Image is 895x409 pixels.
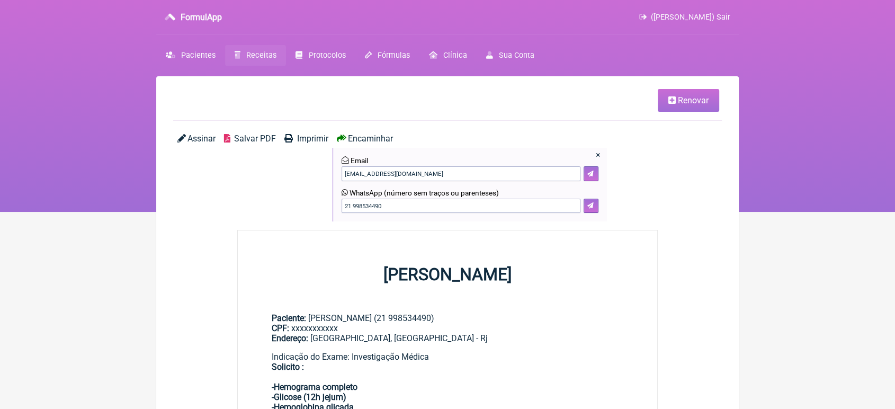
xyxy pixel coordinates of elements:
div: xxxxxxxxxxx [272,323,623,333]
a: Fechar [596,150,601,160]
a: Clínica [419,45,477,66]
span: Sua Conta [499,51,534,60]
span: Fórmulas [378,51,410,60]
span: Renovar [678,95,709,105]
a: Fórmulas [355,45,419,66]
span: Encaminhar [348,134,393,144]
span: Pacientes [181,51,216,60]
span: CPF: [272,323,289,333]
div: [GEOGRAPHIC_DATA], [GEOGRAPHIC_DATA] - Rj [272,333,623,343]
span: Salvar PDF [234,134,276,144]
span: Imprimir [297,134,328,144]
span: Clínica [443,51,467,60]
a: Protocolos [286,45,355,66]
a: Imprimir [284,134,328,221]
a: Renovar [658,89,719,112]
h3: FormulApp [181,12,222,22]
a: ([PERSON_NAME]) Sair [639,13,730,22]
a: Encaminhar [337,134,393,144]
span: Endereço: [272,333,308,343]
span: WhatsApp (número sem traços ou parenteses) [350,189,499,197]
a: Assinar [177,134,216,144]
span: Paciente: [272,313,306,323]
span: Protocolos [309,51,346,60]
a: Receitas [225,45,286,66]
span: ([PERSON_NAME]) Sair [651,13,730,22]
a: Salvar PDF [224,134,276,221]
a: Pacientes [156,45,225,66]
h1: [PERSON_NAME] [238,264,657,284]
span: Assinar [187,134,216,144]
span: Receitas [246,51,276,60]
a: Sua Conta [477,45,544,66]
span: Email [351,156,368,165]
div: [PERSON_NAME] (21 998534490) [272,313,623,343]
